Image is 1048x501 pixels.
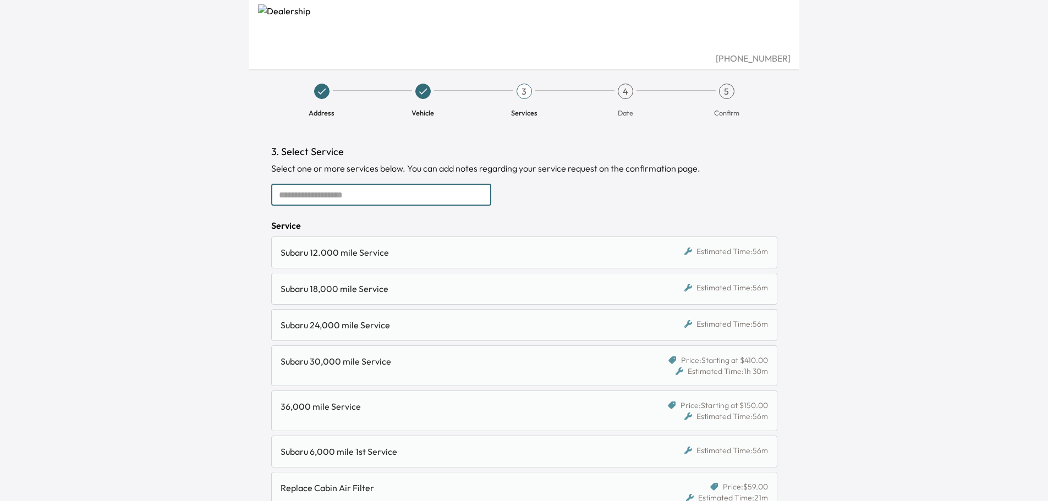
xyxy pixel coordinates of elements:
[676,366,768,377] div: Estimated Time: 1h 30m
[281,246,638,259] div: Subaru 12.000 mile Service
[684,246,768,257] div: Estimated Time: 56m
[258,52,791,65] div: [PHONE_NUMBER]
[309,108,334,118] span: Address
[684,445,768,456] div: Estimated Time: 56m
[714,108,739,118] span: Confirm
[411,108,434,118] span: Vehicle
[684,318,768,329] div: Estimated Time: 56m
[684,411,768,422] div: Estimated Time: 56m
[681,355,768,366] span: Price: Starting at $410.00
[281,481,638,494] div: Replace Cabin Air Filter
[511,108,537,118] span: Services
[281,318,638,332] div: Subaru 24,000 mile Service
[281,400,638,413] div: 36,000 mile Service
[719,84,734,99] div: 5
[271,162,777,175] div: Select one or more services below. You can add notes regarding your service request on the confir...
[681,400,768,411] span: Price: Starting at $150.00
[684,282,768,293] div: Estimated Time: 56m
[618,84,633,99] div: 4
[723,481,768,492] span: Price: $59.00
[271,219,777,232] div: Service
[271,144,777,159] h1: 3. Select Service
[281,282,638,295] div: Subaru 18,000 mile Service
[281,445,638,458] div: Subaru 6,000 mile 1st Service
[618,108,633,118] span: Date
[517,84,532,99] div: 3
[281,355,638,368] div: Subaru 30,000 mile Service
[258,4,791,52] img: Dealership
